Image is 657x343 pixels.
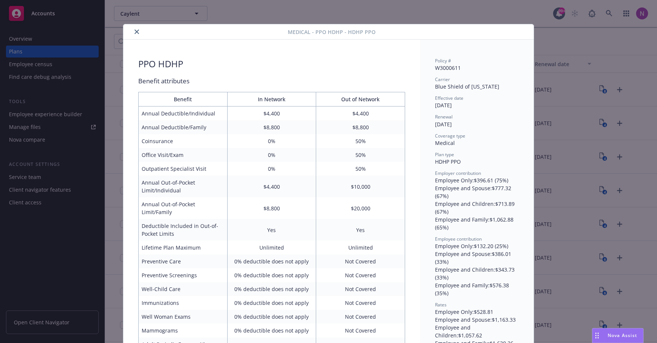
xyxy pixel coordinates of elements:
[139,282,228,296] td: Well-Child Care
[227,120,316,134] td: $8,800
[139,148,228,162] td: Office Visit/Exam
[132,27,141,36] button: close
[435,58,451,64] span: Policy #
[316,219,405,241] td: Yes
[592,328,644,343] button: Nova Assist
[139,254,228,268] td: Preventive Care
[139,92,228,106] th: Benefit
[435,120,519,128] div: [DATE]
[316,296,405,310] td: Not Covered
[608,332,637,339] span: Nova Assist
[435,76,450,83] span: Carrier
[316,310,405,324] td: Not Covered
[435,266,519,281] div: Employee and Children : $343.73 (33%)
[316,324,405,337] td: Not Covered
[316,148,405,162] td: 50%
[316,120,405,134] td: $8,800
[316,176,405,197] td: $10,000
[139,106,228,121] td: Annual Deductible/Individual
[139,162,228,176] td: Outpatient Specialist Visit
[435,170,481,176] span: Employer contribution
[435,302,447,308] span: Rates
[435,308,519,316] div: Employee Only : $528.81
[435,158,519,166] div: HDHP PPO
[316,254,405,268] td: Not Covered
[139,310,228,324] td: Well Woman Exams
[227,241,316,254] td: Unlimited
[139,120,228,134] td: Annual Deductible/Family
[227,268,316,282] td: 0% deductible does not apply
[227,106,316,121] td: $4,400
[435,139,519,147] div: Medical
[435,250,519,266] div: Employee and Spouse : $386.01 (33%)
[139,296,228,310] td: Immunizations
[227,324,316,337] td: 0% deductible does not apply
[435,114,453,120] span: Renewal
[139,241,228,254] td: Lifetime Plan Maximum
[316,106,405,121] td: $4,400
[435,184,519,200] div: Employee and Spouse : $777.32 (67%)
[435,324,519,339] div: Employee and Children : $1,057.62
[227,148,316,162] td: 0%
[227,282,316,296] td: 0% deductible does not apply
[435,281,519,297] div: Employee and Family : $576.38 (35%)
[138,76,405,86] div: Benefit attributes
[592,328,602,343] div: Drag to move
[435,200,519,216] div: Employee and Children : $713.89 (67%)
[138,58,183,70] div: PPO HDHP
[316,268,405,282] td: Not Covered
[139,197,228,219] td: Annual Out-of-Pocket Limit/Family
[316,241,405,254] td: Unlimited
[435,242,519,250] div: Employee Only : $132.20 (25%)
[227,197,316,219] td: $8,800
[316,92,405,106] th: Out of Network
[227,92,316,106] th: In Network
[227,310,316,324] td: 0% deductible does not apply
[316,134,405,148] td: 50%
[435,176,519,184] div: Employee Only : $396.61 (75%)
[227,162,316,176] td: 0%
[227,296,316,310] td: 0% deductible does not apply
[139,324,228,337] td: Mammograms
[435,151,454,158] span: Plan type
[435,133,465,139] span: Coverage type
[227,134,316,148] td: 0%
[435,236,482,242] span: Employee contribution
[139,176,228,197] td: Annual Out-of-Pocket Limit/Individual
[139,268,228,282] td: Preventive Screenings
[435,64,519,72] div: W3000611
[288,28,376,36] span: Medical - PPO HDHP - HDHP PPO
[435,95,463,101] span: Effective date
[435,101,519,109] div: [DATE]
[316,197,405,219] td: $20,000
[139,219,228,241] td: Deductible Included in Out-of-Pocket Limits
[227,254,316,268] td: 0% deductible does not apply
[316,162,405,176] td: 50%
[435,83,519,90] div: Blue Shield of [US_STATE]
[435,216,519,231] div: Employee and Family : $1,062.88 (65%)
[139,134,228,148] td: Coinsurance
[227,219,316,241] td: Yes
[435,316,519,324] div: Employee and Spouse : $1,163.33
[227,176,316,197] td: $4,400
[316,282,405,296] td: Not Covered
